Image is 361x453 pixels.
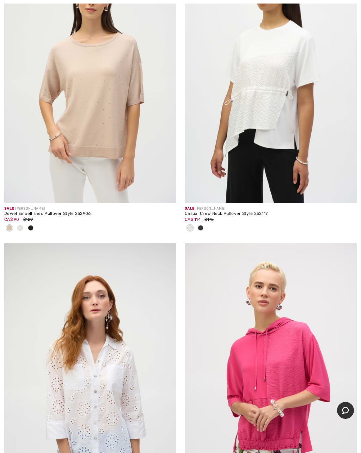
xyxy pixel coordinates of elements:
span: Sale [4,206,14,211]
div: Vanilla [15,223,25,234]
div: Vanilla [185,223,195,234]
div: Jewel Embellished Pullover Style 252906 [4,211,176,216]
span: CA$ 114 [185,217,201,222]
span: CA$ 90 [4,217,19,222]
div: Black [195,223,206,234]
div: [PERSON_NAME] [4,206,176,211]
span: Sale [185,206,194,211]
div: Casual Crew Neck Pullover Style 252117 [185,211,357,216]
div: [PERSON_NAME] [185,206,357,211]
div: Black [25,223,36,234]
div: Parchment [4,223,15,234]
span: $129 [23,217,33,222]
iframe: Opens a widget where you can chat to one of our agents [337,402,354,420]
span: $175 [204,217,214,222]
